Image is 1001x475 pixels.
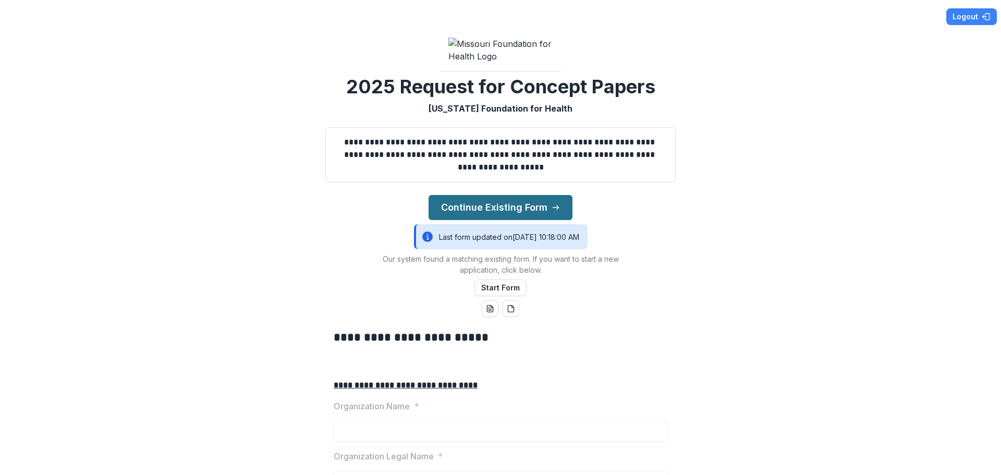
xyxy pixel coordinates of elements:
img: Missouri Foundation for Health Logo [448,38,553,63]
button: word-download [482,300,498,317]
button: Start Form [474,279,527,296]
h2: 2025 Request for Concept Papers [346,76,655,98]
p: Organization Name [334,400,410,412]
p: Organization Legal Name [334,450,434,462]
p: Our system found a matching existing form. If you want to start a new application, click below. [370,253,631,275]
button: Logout [946,8,997,25]
button: Continue Existing Form [429,195,572,220]
div: Last form updated on [DATE] 10:18:00 AM [414,224,588,249]
p: [US_STATE] Foundation for Health [429,102,572,115]
button: pdf-download [503,300,519,317]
